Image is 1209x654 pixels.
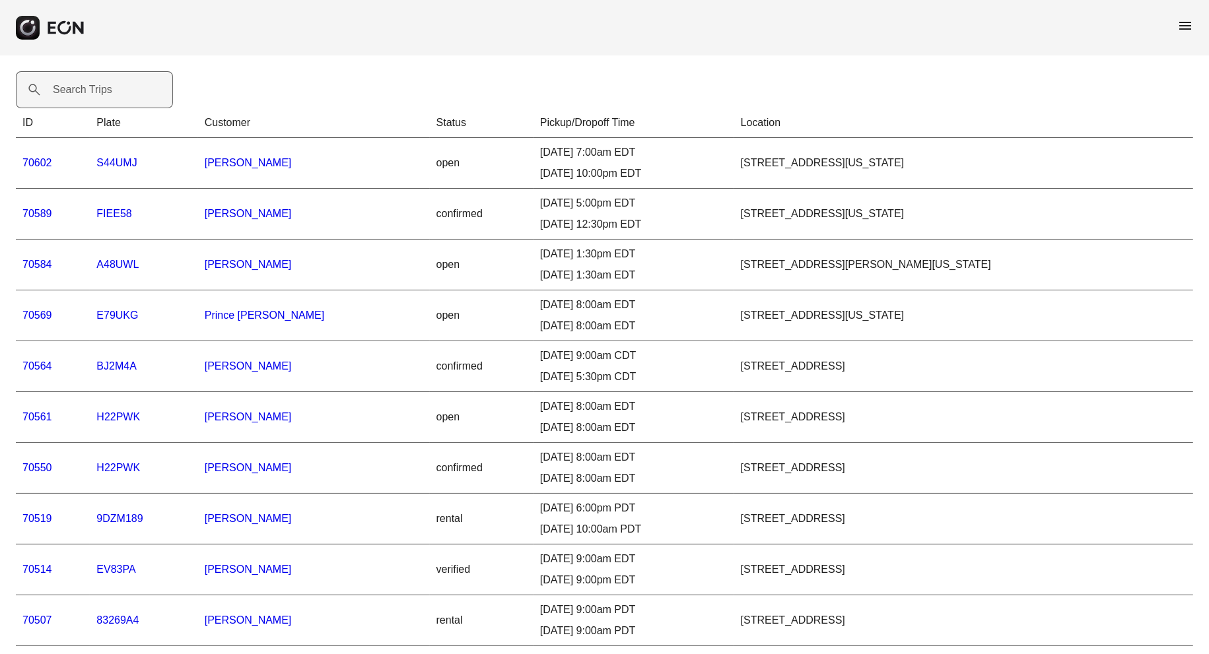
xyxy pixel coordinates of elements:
[734,240,1193,290] td: [STREET_ADDRESS][PERSON_NAME][US_STATE]
[96,157,137,168] a: S44UMJ
[734,544,1193,595] td: [STREET_ADDRESS]
[540,602,728,618] div: [DATE] 9:00am PDT
[540,216,728,232] div: [DATE] 12:30pm EDT
[22,614,52,626] a: 70507
[540,500,728,516] div: [DATE] 6:00pm PDT
[1177,18,1193,34] span: menu
[540,369,728,385] div: [DATE] 5:30pm CDT
[205,411,292,422] a: [PERSON_NAME]
[430,290,534,341] td: open
[734,341,1193,392] td: [STREET_ADDRESS]
[734,443,1193,494] td: [STREET_ADDRESS]
[96,360,136,372] a: BJ2M4A
[540,420,728,436] div: [DATE] 8:00am EDT
[205,157,292,168] a: [PERSON_NAME]
[734,138,1193,189] td: [STREET_ADDRESS][US_STATE]
[96,259,139,270] a: A48UWL
[540,267,728,283] div: [DATE] 1:30am EDT
[430,138,534,189] td: open
[734,290,1193,341] td: [STREET_ADDRESS][US_STATE]
[430,544,534,595] td: verified
[430,108,534,138] th: Status
[90,108,197,138] th: Plate
[96,513,143,524] a: 9DZM189
[96,614,139,626] a: 83269A4
[430,494,534,544] td: rental
[430,595,534,646] td: rental
[22,360,52,372] a: 70564
[430,240,534,290] td: open
[198,108,430,138] th: Customer
[96,310,138,321] a: E79UKG
[53,82,112,98] label: Search Trips
[534,108,734,138] th: Pickup/Dropoff Time
[22,411,52,422] a: 70561
[96,411,140,422] a: H22PWK
[540,318,728,334] div: [DATE] 8:00am EDT
[734,494,1193,544] td: [STREET_ADDRESS]
[540,297,728,313] div: [DATE] 8:00am EDT
[22,259,52,270] a: 70584
[734,392,1193,443] td: [STREET_ADDRESS]
[205,310,324,321] a: Prince [PERSON_NAME]
[205,259,292,270] a: [PERSON_NAME]
[540,521,728,537] div: [DATE] 10:00am PDT
[205,564,292,575] a: [PERSON_NAME]
[22,208,52,219] a: 70589
[540,246,728,262] div: [DATE] 1:30pm EDT
[205,208,292,219] a: [PERSON_NAME]
[96,208,131,219] a: FIEE58
[540,399,728,414] div: [DATE] 8:00am EDT
[540,195,728,211] div: [DATE] 5:00pm EDT
[96,462,140,473] a: H22PWK
[540,551,728,567] div: [DATE] 9:00am EDT
[734,189,1193,240] td: [STREET_ADDRESS][US_STATE]
[734,595,1193,646] td: [STREET_ADDRESS]
[205,360,292,372] a: [PERSON_NAME]
[205,614,292,626] a: [PERSON_NAME]
[540,348,728,364] div: [DATE] 9:00am CDT
[540,471,728,486] div: [DATE] 8:00am EDT
[22,157,52,168] a: 70602
[430,189,534,240] td: confirmed
[540,145,728,160] div: [DATE] 7:00am EDT
[540,572,728,588] div: [DATE] 9:00pm EDT
[22,564,52,575] a: 70514
[540,449,728,465] div: [DATE] 8:00am EDT
[540,166,728,181] div: [DATE] 10:00pm EDT
[430,392,534,443] td: open
[96,564,135,575] a: EV83PA
[22,310,52,321] a: 70569
[205,513,292,524] a: [PERSON_NAME]
[430,341,534,392] td: confirmed
[205,462,292,473] a: [PERSON_NAME]
[22,513,52,524] a: 70519
[22,462,52,473] a: 70550
[734,108,1193,138] th: Location
[16,108,90,138] th: ID
[540,623,728,639] div: [DATE] 9:00am PDT
[430,443,534,494] td: confirmed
